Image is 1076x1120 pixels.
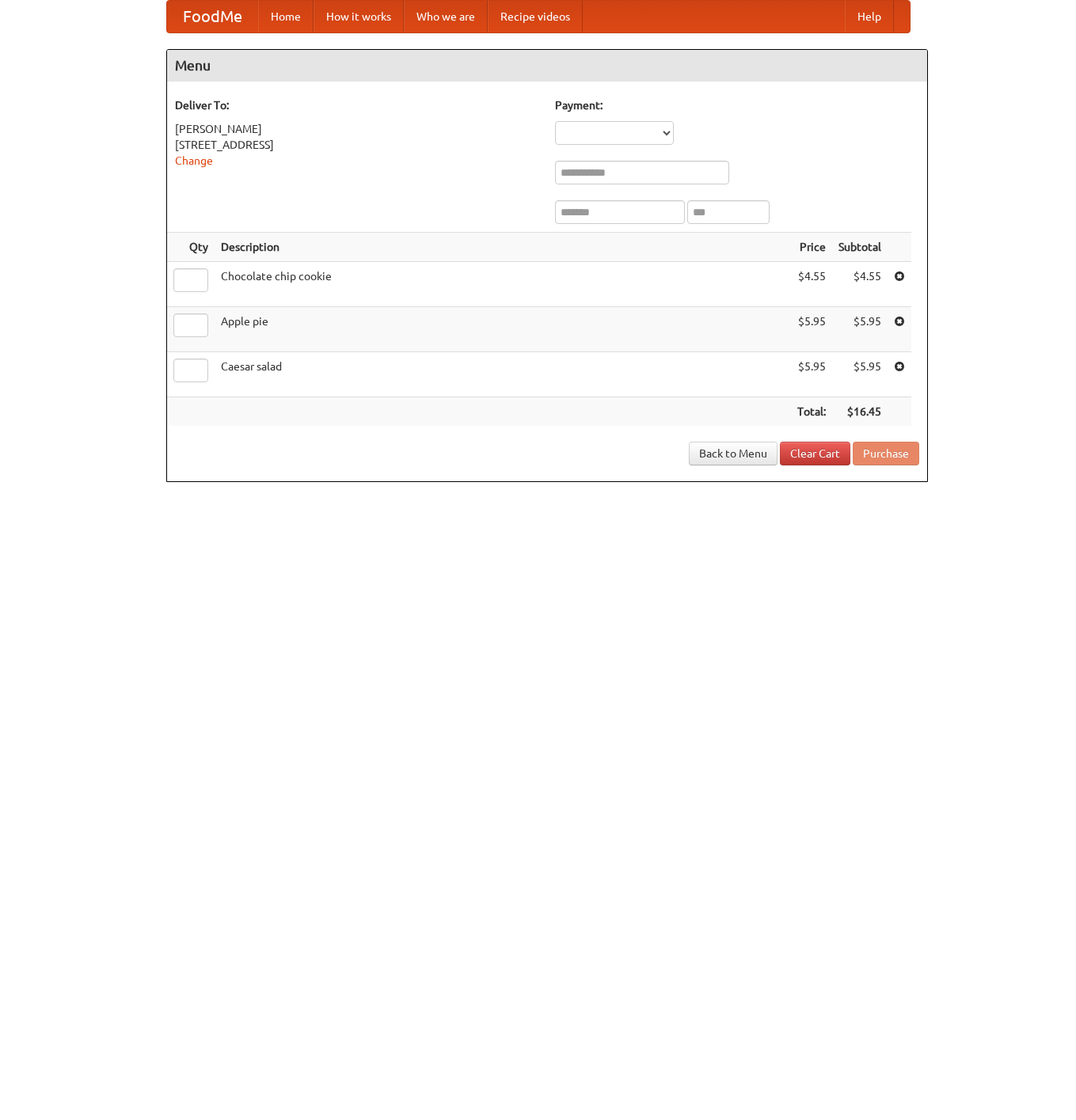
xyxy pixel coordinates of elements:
[832,262,888,307] td: $4.55
[780,442,850,465] a: Clear Cart
[215,262,791,307] td: Chocolate chip cookie
[832,233,888,262] th: Subtotal
[175,121,539,137] div: [PERSON_NAME]
[832,352,888,397] td: $5.95
[175,97,539,113] h5: Deliver To:
[215,307,791,352] td: Apple pie
[404,1,488,32] a: Who we are
[175,137,539,153] div: [STREET_ADDRESS]
[167,1,258,32] a: FoodMe
[488,1,583,32] a: Recipe videos
[555,97,919,113] h5: Payment:
[167,50,927,82] h4: Menu
[215,233,791,262] th: Description
[832,307,888,352] td: $5.95
[791,307,832,352] td: $5.95
[791,397,832,427] th: Total:
[791,233,832,262] th: Price
[832,397,888,427] th: $16.45
[215,352,791,397] td: Caesar salad
[845,1,894,32] a: Help
[791,352,832,397] td: $5.95
[853,442,919,465] button: Purchase
[791,262,832,307] td: $4.55
[314,1,404,32] a: How it works
[258,1,314,32] a: Home
[689,442,778,465] a: Back to Menu
[175,154,213,167] a: Change
[167,233,215,262] th: Qty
